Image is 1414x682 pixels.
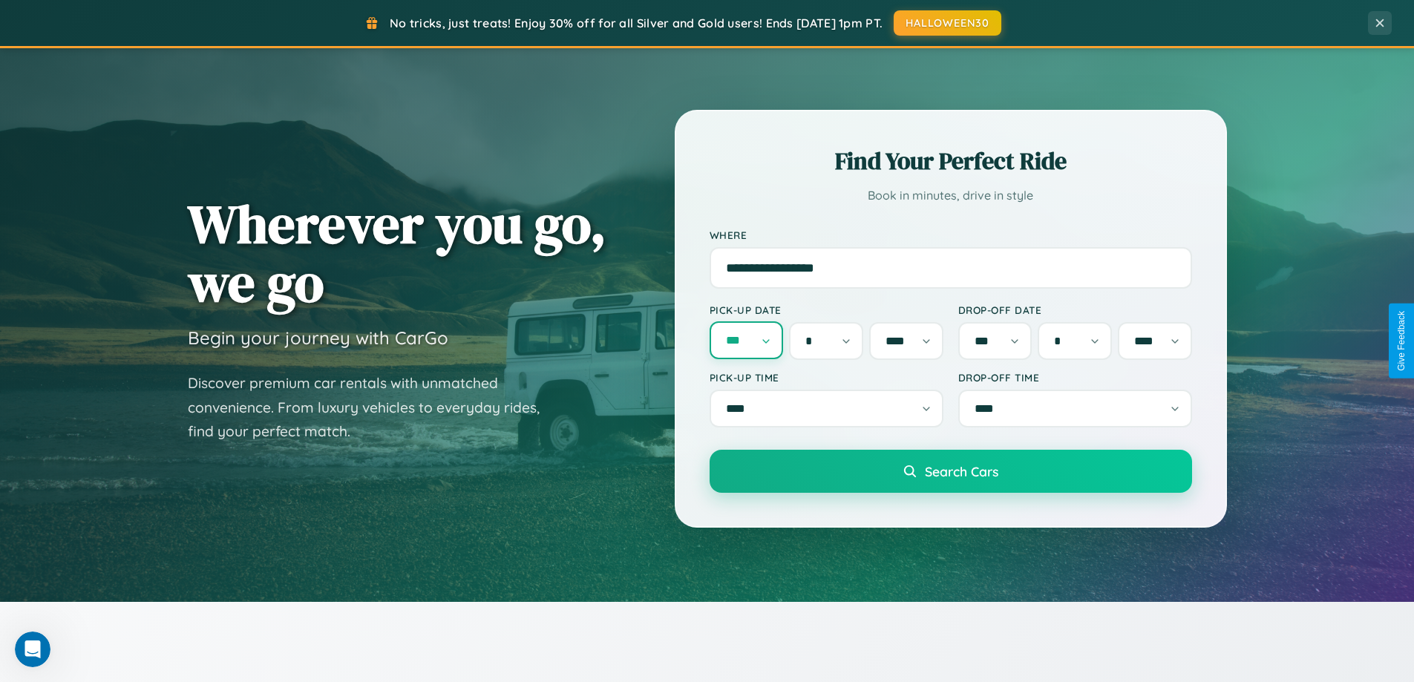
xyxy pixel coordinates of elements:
span: No tricks, just treats! Enjoy 30% off for all Silver and Gold users! Ends [DATE] 1pm PT. [390,16,883,30]
p: Discover premium car rentals with unmatched convenience. From luxury vehicles to everyday rides, ... [188,371,559,444]
label: Drop-off Date [958,304,1192,316]
label: Pick-up Date [710,304,943,316]
button: Search Cars [710,450,1192,493]
iframe: Intercom live chat [15,632,50,667]
h3: Begin your journey with CarGo [188,327,448,349]
button: HALLOWEEN30 [894,10,1001,36]
h2: Find Your Perfect Ride [710,145,1192,177]
label: Where [710,229,1192,241]
div: Give Feedback [1396,311,1407,371]
label: Pick-up Time [710,371,943,384]
h1: Wherever you go, we go [188,194,606,312]
label: Drop-off Time [958,371,1192,384]
p: Book in minutes, drive in style [710,185,1192,206]
span: Search Cars [925,463,998,479]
